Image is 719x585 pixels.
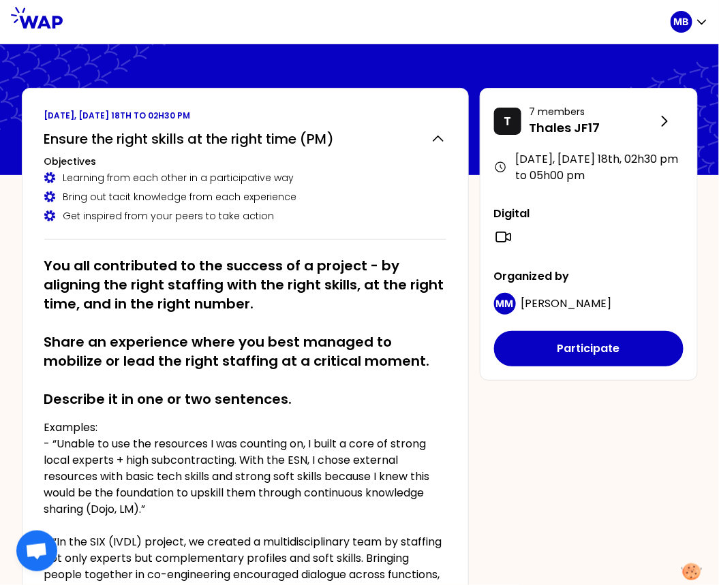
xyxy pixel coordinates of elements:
[494,268,684,285] p: Organized by
[496,297,514,311] p: MM
[44,190,446,204] div: Bring out tacit knowledge from each experience
[530,118,656,138] p: Thales JF17
[44,171,446,185] div: Learning from each other in a participative way
[44,129,446,148] button: Ensure the right skills at the right time (PM)
[44,129,335,148] h2: Ensure the right skills at the right time (PM)
[671,11,709,33] button: MB
[494,151,684,184] div: [DATE], [DATE] 18th , 02h30 pm to 05h00 pm
[494,206,684,222] p: Digital
[521,296,612,311] span: [PERSON_NAME]
[44,110,446,121] p: [DATE], [DATE] 18th to 02h30 pm
[44,256,446,409] h2: You all contributed to the success of a project - by aligning the right staffing with the right s...
[674,15,689,29] p: MB
[530,105,656,118] p: 7 members
[44,155,446,168] h3: Objectives
[16,531,57,571] div: Ouvrir le chat
[504,112,511,131] p: T
[44,209,446,223] div: Get inspired from your peers to take action
[494,331,684,366] button: Participate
